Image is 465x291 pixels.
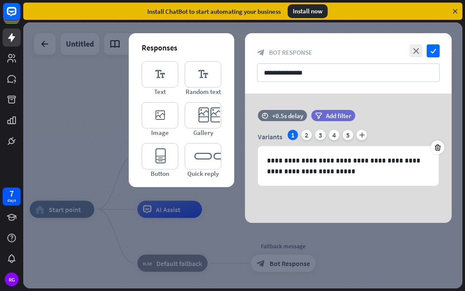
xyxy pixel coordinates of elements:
[329,130,339,140] div: 4
[257,49,265,56] i: block_bot_response
[7,197,16,203] div: days
[258,132,282,141] span: Variants
[343,130,353,140] div: 5
[5,272,19,286] div: RG
[427,44,440,57] i: check
[409,44,422,57] i: close
[272,112,303,120] div: +0.5s delay
[3,188,21,206] a: 7 days
[262,113,268,119] i: time
[288,130,298,140] div: 1
[356,130,367,140] i: plus
[269,48,312,56] span: Bot Response
[326,112,351,120] span: Add filter
[315,113,322,119] i: filter
[301,130,312,140] div: 2
[147,7,281,16] div: Install ChatBot to start automating your business
[288,4,328,18] div: Install now
[9,190,14,197] div: 7
[315,130,325,140] div: 3
[7,3,33,29] button: Open LiveChat chat widget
